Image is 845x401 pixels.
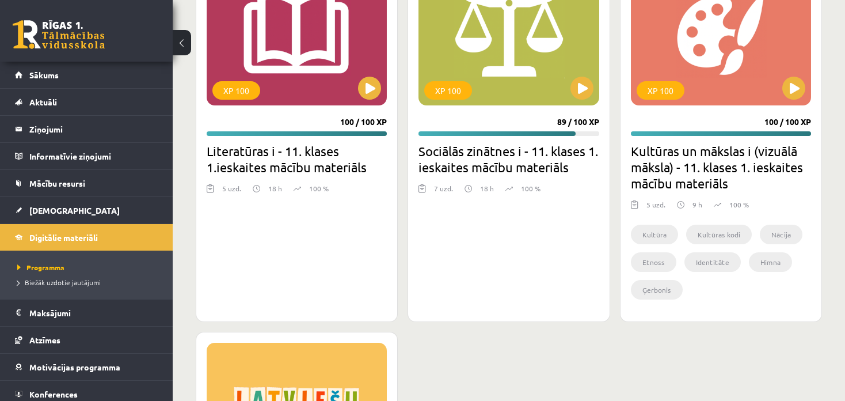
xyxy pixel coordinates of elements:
[29,232,98,243] span: Digitālie materiāli
[29,178,85,188] span: Mācību resursi
[631,225,678,244] li: Kultūra
[15,62,158,88] a: Sākums
[309,183,329,194] p: 100 %
[17,262,161,273] a: Programma
[207,143,387,175] h2: Literatūras i - 11. klases 1.ieskaites mācību materiāls
[434,183,453,200] div: 7 uzd.
[15,170,158,196] a: Mācību resursi
[15,116,158,142] a: Ziņojumi
[760,225,802,244] li: Nācija
[29,97,57,107] span: Aktuāli
[637,81,684,100] div: XP 100
[17,277,161,287] a: Biežāk uzdotie jautājumi
[29,300,158,326] legend: Maksājumi
[222,183,241,200] div: 5 uzd.
[418,143,599,175] h2: Sociālās zinātnes i - 11. klases 1. ieskaites mācību materiāls
[15,197,158,224] a: [DEMOGRAPHIC_DATA]
[29,116,158,142] legend: Ziņojumi
[17,278,101,287] span: Biežāk uzdotie jautājumi
[521,183,541,194] p: 100 %
[15,224,158,251] a: Digitālie materiāli
[424,81,472,100] div: XP 100
[646,199,665,217] div: 5 uzd.
[631,252,676,272] li: Etnoss
[729,199,749,210] p: 100 %
[29,362,120,372] span: Motivācijas programma
[631,280,683,300] li: Ģerbonis
[15,300,158,326] a: Maksājumi
[480,183,494,194] p: 18 h
[631,143,811,191] h2: Kultūras un mākslas i (vizuālā māksla) - 11. klases 1. ieskaites mācību materiāls
[29,335,60,345] span: Atzīmes
[686,225,752,244] li: Kultūras kodi
[29,205,120,215] span: [DEMOGRAPHIC_DATA]
[268,183,282,194] p: 18 h
[684,252,741,272] li: Identitāte
[29,389,78,399] span: Konferences
[15,89,158,115] a: Aktuāli
[212,81,260,100] div: XP 100
[15,327,158,353] a: Atzīmes
[692,199,702,210] p: 9 h
[749,252,792,272] li: Himna
[15,143,158,169] a: Informatīvie ziņojumi
[15,354,158,380] a: Motivācijas programma
[13,20,105,49] a: Rīgas 1. Tālmācības vidusskola
[17,263,64,272] span: Programma
[29,70,59,80] span: Sākums
[29,143,158,169] legend: Informatīvie ziņojumi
